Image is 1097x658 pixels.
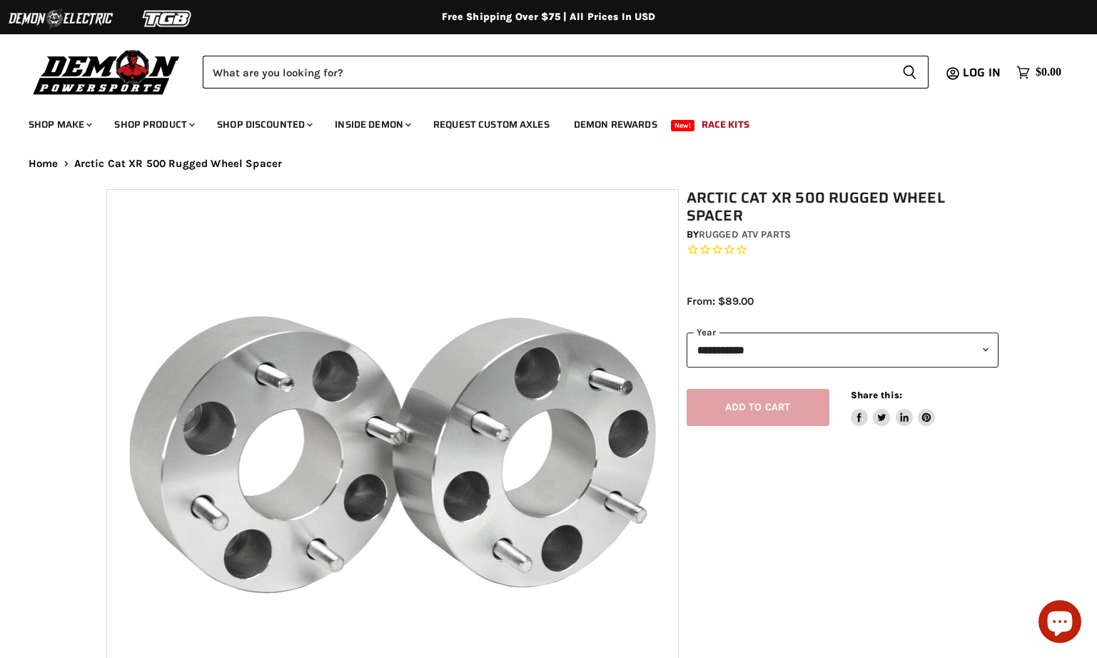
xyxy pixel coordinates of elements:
[18,104,1058,139] ul: Main menu
[687,333,999,368] select: year
[423,110,560,139] a: Request Custom Axles
[1034,600,1086,647] inbox-online-store-chat: Shopify online store chat
[956,66,1009,79] a: Log in
[114,5,221,32] img: TGB Logo 2
[1036,66,1061,79] span: $0.00
[671,120,695,131] span: New!
[18,110,101,139] a: Shop Make
[687,243,999,258] span: Rated 0.0 out of 5 stars 0 reviews
[74,158,283,170] span: Arctic Cat XR 500 Rugged Wheel Spacer
[203,56,891,88] input: Search
[851,390,902,400] span: Share this:
[29,46,185,97] img: Demon Powersports
[29,158,59,170] a: Home
[103,110,203,139] a: Shop Product
[691,110,760,139] a: Race Kits
[687,189,999,225] h1: Arctic Cat XR 500 Rugged Wheel Spacer
[324,110,420,139] a: Inside Demon
[699,228,791,241] a: Rugged ATV Parts
[687,295,754,308] span: From: $89.00
[963,64,1001,81] span: Log in
[891,56,929,88] button: Search
[851,389,936,427] aside: Share this:
[7,5,114,32] img: Demon Electric Logo 2
[203,56,929,88] form: Product
[1009,62,1068,83] a: $0.00
[563,110,668,139] a: Demon Rewards
[206,110,321,139] a: Shop Discounted
[687,227,999,243] div: by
